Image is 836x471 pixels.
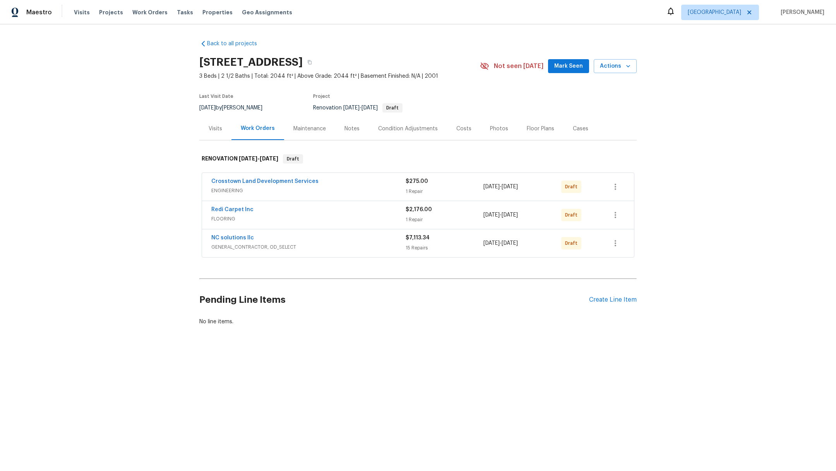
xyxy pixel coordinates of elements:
div: No line items. [199,318,637,326]
span: [DATE] [502,241,518,246]
span: GENERAL_CONTRACTOR, OD_SELECT [211,243,406,251]
a: Crosstown Land Development Services [211,179,319,184]
div: Notes [344,125,360,133]
h6: RENOVATION [202,154,278,164]
span: FLOORING [211,215,406,223]
span: Tasks [177,10,193,15]
h2: [STREET_ADDRESS] [199,58,303,66]
div: by [PERSON_NAME] [199,103,272,113]
span: Work Orders [132,9,168,16]
div: Visits [209,125,222,133]
span: Draft [284,155,302,163]
div: RENOVATION [DATE]-[DATE]Draft [199,147,637,171]
h2: Pending Line Items [199,282,589,318]
span: Project [313,94,330,99]
span: [DATE] [361,105,378,111]
div: Floor Plans [527,125,554,133]
span: 3 Beds | 2 1/2 Baths | Total: 2044 ft² | Above Grade: 2044 ft² | Basement Finished: N/A | 2001 [199,72,480,80]
button: Actions [594,59,637,73]
div: Photos [490,125,508,133]
div: Create Line Item [589,296,637,304]
span: [DATE] [260,156,278,161]
span: [DATE] [483,212,500,218]
span: Draft [565,211,581,219]
div: Costs [456,125,471,133]
span: Draft [565,239,581,247]
span: [DATE] [502,184,518,189]
span: Maestro [26,9,52,16]
button: Mark Seen [548,59,589,73]
div: Cases [573,125,588,133]
span: - [239,156,278,161]
span: ENGINEERING [211,187,406,195]
span: [DATE] [502,212,518,218]
div: Maintenance [293,125,326,133]
span: Visits [74,9,90,16]
span: [DATE] [483,184,500,189]
span: $2,176.00 [406,207,432,212]
span: Geo Assignments [242,9,292,16]
span: [DATE] [239,156,257,161]
span: - [483,239,518,247]
div: 1 Repair [406,188,483,195]
a: Redi Carpet Inc [211,207,254,212]
span: - [483,211,518,219]
span: Renovation [313,105,403,111]
a: NC solutions llc [211,235,254,241]
div: Work Orders [241,125,275,132]
span: Actions [600,61,630,71]
span: [GEOGRAPHIC_DATA] [688,9,741,16]
span: Mark Seen [554,61,583,71]
span: Draft [565,183,581,191]
span: [PERSON_NAME] [778,9,824,16]
span: $275.00 [406,179,428,184]
span: [DATE] [483,241,500,246]
div: 15 Repairs [406,244,483,252]
span: Projects [99,9,123,16]
span: Properties [202,9,233,16]
span: - [483,183,518,191]
div: 1 Repair [406,216,483,224]
button: Copy Address [303,55,317,69]
span: [DATE] [199,105,216,111]
span: $7,113.34 [406,235,430,241]
span: Last Visit Date [199,94,233,99]
span: Not seen [DATE] [494,62,543,70]
a: Back to all projects [199,40,274,48]
div: Condition Adjustments [378,125,438,133]
span: Draft [383,106,402,110]
span: [DATE] [343,105,360,111]
span: - [343,105,378,111]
